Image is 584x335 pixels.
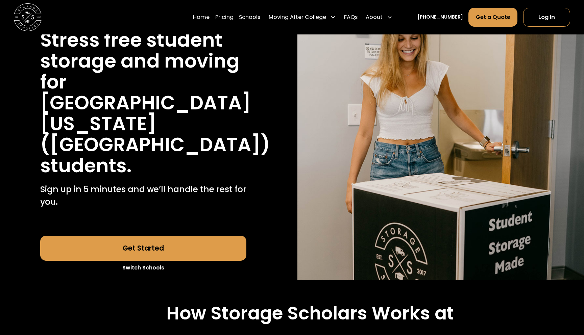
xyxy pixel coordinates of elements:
a: Log In [523,8,570,27]
div: Moving After College [266,8,338,27]
div: About [366,13,383,22]
h1: [GEOGRAPHIC_DATA][US_STATE] ([GEOGRAPHIC_DATA]) [40,93,270,155]
a: Switch Schools [40,261,246,275]
a: [PHONE_NUMBER] [417,14,463,21]
a: Get a Quote [468,8,517,27]
a: Get Started [40,236,246,261]
h1: Stress free student storage and moving for [40,30,246,93]
a: Schools [239,8,260,27]
div: Moving After College [269,13,326,22]
a: Pricing [215,8,234,27]
h1: students. [40,155,131,176]
p: Sign up in 5 minutes and we’ll handle the rest for you. [40,183,246,208]
h2: How Storage Scholars Works at [166,303,454,324]
a: FAQs [344,8,358,27]
div: About [363,8,395,27]
img: Storage Scholars main logo [14,3,42,31]
a: Home [193,8,210,27]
